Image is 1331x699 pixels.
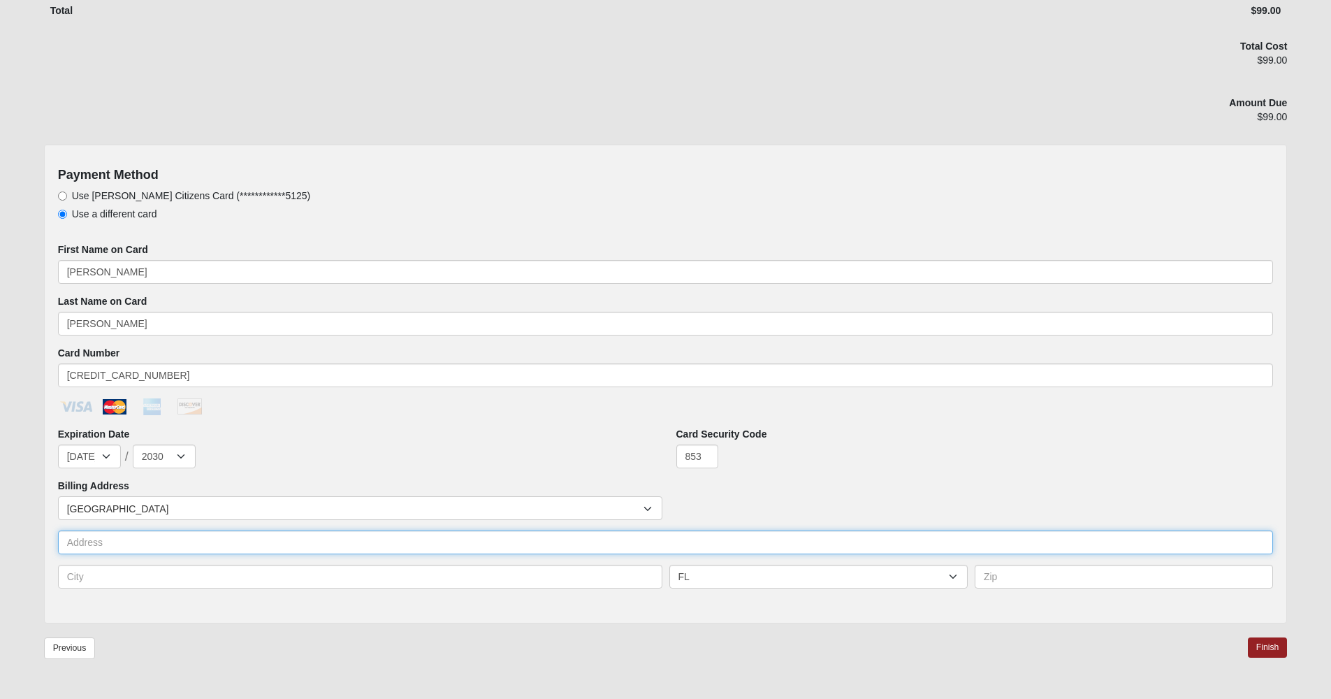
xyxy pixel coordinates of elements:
[58,243,148,257] label: First Name on Card
[58,168,1274,183] h4: Payment Method
[58,346,120,360] label: Card Number
[58,565,662,589] input: City
[58,479,129,493] label: Billing Address
[975,565,1273,589] input: Zip
[58,531,1274,554] input: Address
[887,110,1287,134] div: $99.00
[973,3,1281,18] div: $99.00
[58,294,147,308] label: Last Name on Card
[50,3,973,18] div: Total
[67,497,643,521] span: [GEOGRAPHIC_DATA]
[44,637,96,659] a: Previous
[125,450,129,463] span: /
[1240,39,1287,53] label: Total Cost
[1248,637,1288,658] a: Finish
[1229,96,1287,110] label: Amount Due
[72,208,157,219] span: Use a different card
[676,427,767,441] label: Card Security Code
[58,427,130,441] label: Expiration Date
[887,53,1287,77] div: $99.00
[58,210,67,219] input: Use a different card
